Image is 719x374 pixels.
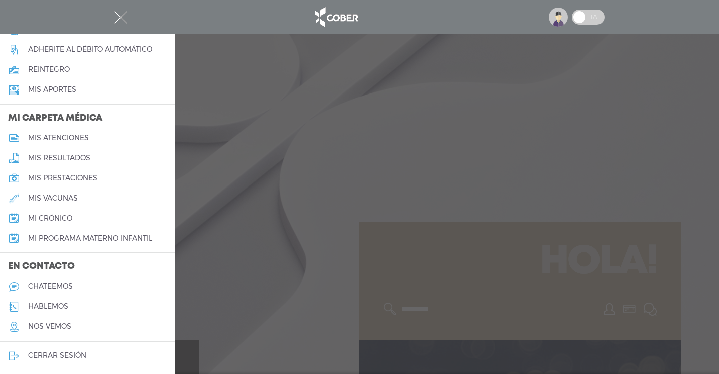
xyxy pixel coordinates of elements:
h5: mis atenciones [28,134,89,142]
h5: Adherite al débito automático [28,45,152,54]
h5: mi programa materno infantil [28,234,152,243]
h5: hablemos [28,302,68,311]
h5: mis resultados [28,154,90,162]
h5: nos vemos [28,322,71,331]
h5: cerrar sesión [28,351,86,360]
img: profile-placeholder.svg [549,8,568,27]
h5: chateemos [28,282,73,291]
h5: mis prestaciones [28,174,97,182]
h5: mis vacunas [28,194,78,203]
img: logo_cober_home-white.png [310,5,363,29]
h5: mi crónico [28,214,72,223]
h5: Mis aportes [28,85,76,94]
h5: reintegro [28,65,70,74]
img: Cober_menu-close-white.svg [114,11,127,24]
